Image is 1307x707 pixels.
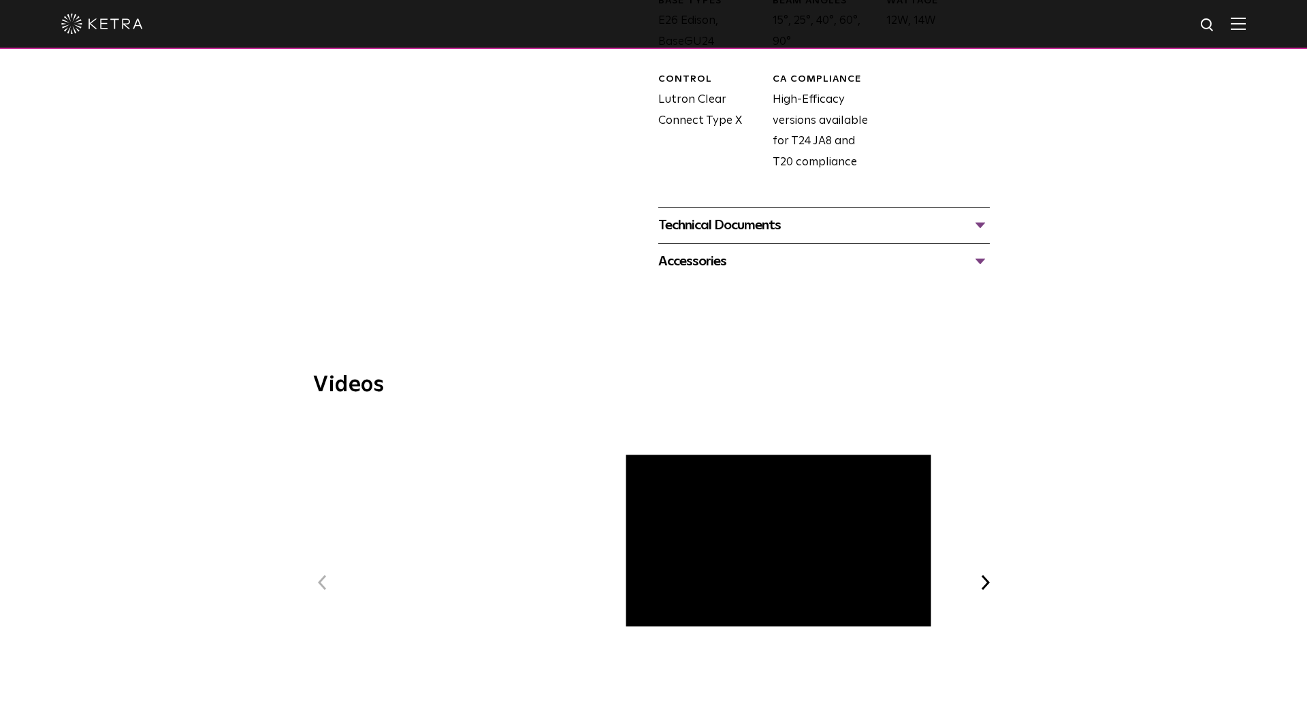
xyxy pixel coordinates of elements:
[61,14,143,34] img: ketra-logo-2019-white
[658,250,990,272] div: Accessories
[762,73,876,173] div: High-Efficacy versions available for T24 JA8 and T20 compliance
[976,574,994,591] button: Next
[313,374,994,396] h3: Videos
[773,73,876,86] div: CA COMPLIANCE
[1199,17,1216,34] img: search icon
[648,73,762,173] div: Lutron Clear Connect Type X
[1231,17,1246,30] img: Hamburger%20Nav.svg
[313,574,331,591] button: Previous
[658,73,762,86] div: CONTROL
[658,214,990,236] div: Technical Documents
